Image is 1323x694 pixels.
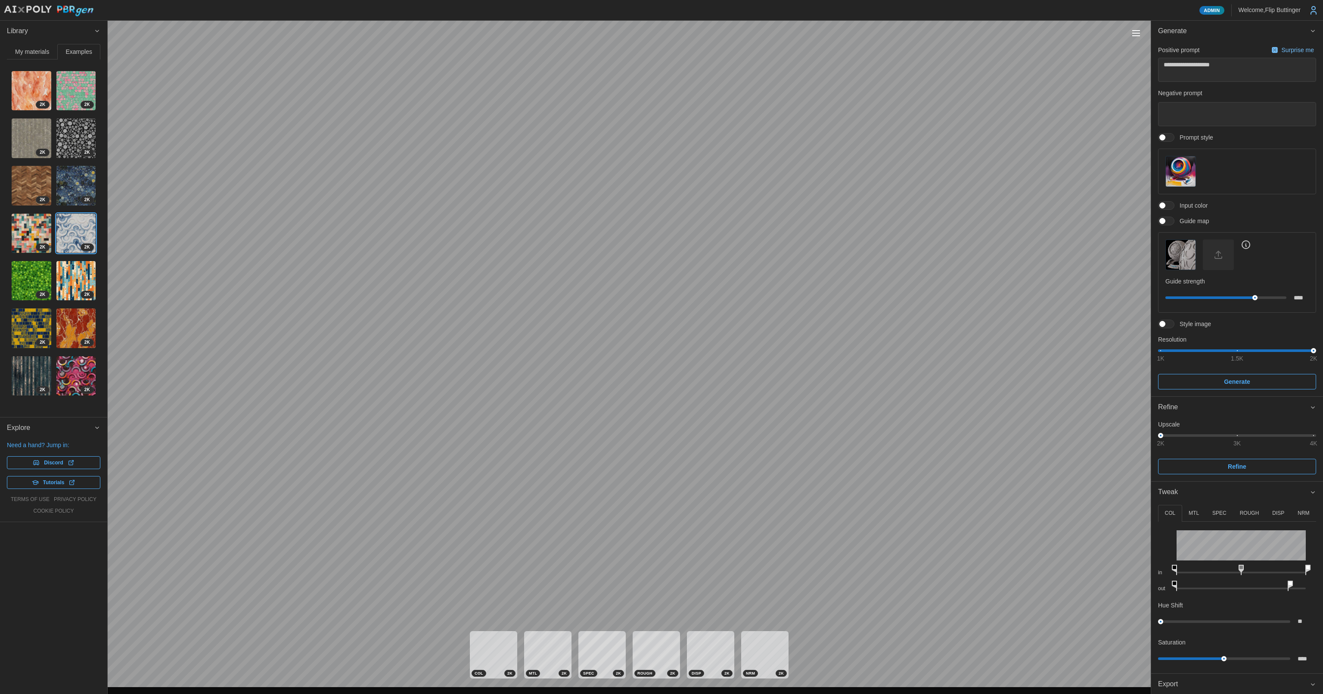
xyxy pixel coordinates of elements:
p: COL [1165,510,1175,517]
div: Refine [1158,402,1310,413]
img: xGfjer9ro03ZFYxz6oRE [12,166,51,205]
a: A4Ip82XD3EJnSCKI0NXd2K [56,71,96,111]
p: Upscale [1158,420,1316,429]
span: Explore [7,417,94,439]
button: Refine [1151,397,1323,418]
img: Guide map [1166,240,1196,270]
span: 2 K [84,101,90,108]
a: Hz2WzdisDSdMN9J5i1Bs2K [56,165,96,206]
img: xFUu4JYEYTMgrsbqNkuZ [12,118,51,158]
div: Refine [1151,418,1323,481]
img: x8yfbN4GTchSu5dOOcil [12,71,51,111]
p: Saturation [1158,638,1186,647]
span: DISP [692,670,701,676]
div: Generate [1151,42,1323,397]
a: x8yfbN4GTchSu5dOOcil2K [11,71,52,111]
img: E0WDekRgOSM6MXRuYTC4 [56,261,96,301]
p: Hue Shift [1158,601,1183,610]
div: Tweak [1151,503,1323,673]
p: Welcome, Flip Buttinger [1239,6,1301,14]
img: HoR2omZZLXJGORTLu1Xa [12,214,51,253]
a: CHIX8LGRgTTB8f7hNWti2K [56,356,96,396]
a: xFUu4JYEYTMgrsbqNkuZ2K [11,118,52,159]
button: Tweak [1151,482,1323,503]
span: Tutorials [43,476,65,489]
button: Toggle viewport controls [1130,27,1142,39]
span: 2 K [670,670,675,676]
p: in [1158,569,1170,576]
img: A4Ip82XD3EJnSCKI0NXd [56,71,96,111]
p: Positive prompt [1158,46,1199,54]
span: 2 K [40,291,45,298]
a: PtnkfkJ0rlOgzqPVzBbq2K [56,308,96,349]
span: 2 K [616,670,621,676]
a: BaNnYycJ0fHhekiD6q2s2K [56,213,96,254]
span: Library [7,21,94,42]
button: Generate [1151,21,1323,42]
span: Refine [1228,459,1246,474]
a: Discord [7,456,100,469]
span: Generate [1224,374,1250,389]
p: Negative prompt [1158,89,1316,97]
button: Prompt style [1165,156,1196,187]
span: Admin [1204,6,1220,14]
button: Surprise me [1269,44,1316,56]
span: Prompt style [1174,133,1213,142]
button: Guide map [1165,240,1196,270]
span: Style image [1174,320,1211,328]
span: 2 K [40,244,45,251]
img: CHIX8LGRgTTB8f7hNWti [56,356,96,396]
span: 2 K [84,244,90,251]
span: Tweak [1158,482,1310,503]
p: Resolution [1158,335,1316,344]
p: Need a hand? Jump in: [7,441,100,449]
a: HoR2omZZLXJGORTLu1Xa2K [11,213,52,254]
button: Generate [1158,374,1316,389]
p: Surprise me [1282,46,1316,54]
span: Examples [66,49,92,55]
span: 2 K [724,670,730,676]
a: E0WDekRgOSM6MXRuYTC42K [56,261,96,301]
a: xGfjer9ro03ZFYxz6oRE2K [11,165,52,206]
img: AIxPoly PBRgen [3,5,94,17]
span: 2 K [84,149,90,156]
img: JRFGPhhRt5Yj1BDkBmTq [12,261,51,301]
span: My materials [15,49,49,55]
p: out [1158,585,1170,592]
a: Tutorials [7,476,100,489]
img: Hz2WzdisDSdMN9J5i1Bs [56,166,96,205]
span: 2 K [40,339,45,346]
span: 2 K [84,339,90,346]
span: 2 K [507,670,512,676]
img: SqvTK9WxGY1p835nerRz [12,308,51,348]
p: Guide strength [1165,277,1309,286]
span: SPEC [583,670,594,676]
img: rHikvvBoB3BgiCY53ZRV [56,118,96,158]
img: PtnkfkJ0rlOgzqPVzBbq [56,308,96,348]
span: 2 K [40,196,45,203]
img: Prompt style [1166,156,1196,186]
p: NRM [1298,510,1309,517]
span: COL [475,670,483,676]
span: Input color [1174,201,1208,210]
a: terms of use [11,496,50,503]
a: rHikvvBoB3BgiCY53ZRV2K [56,118,96,159]
img: VHlsLYLO2dYIXbUDQv9T [12,356,51,396]
a: privacy policy [54,496,96,503]
span: NRM [746,670,755,676]
span: 2 K [84,196,90,203]
span: 2 K [779,670,784,676]
span: Discord [44,457,63,469]
span: Guide map [1174,217,1209,225]
span: Generate [1158,21,1310,42]
span: 2 K [40,101,45,108]
span: MTL [529,670,537,676]
span: 2 K [84,386,90,393]
p: ROUGH [1240,510,1259,517]
span: ROUGH [637,670,652,676]
button: Refine [1158,459,1316,474]
a: cookie policy [33,507,74,515]
span: 2 K [40,386,45,393]
p: DISP [1272,510,1284,517]
span: 2 K [40,149,45,156]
